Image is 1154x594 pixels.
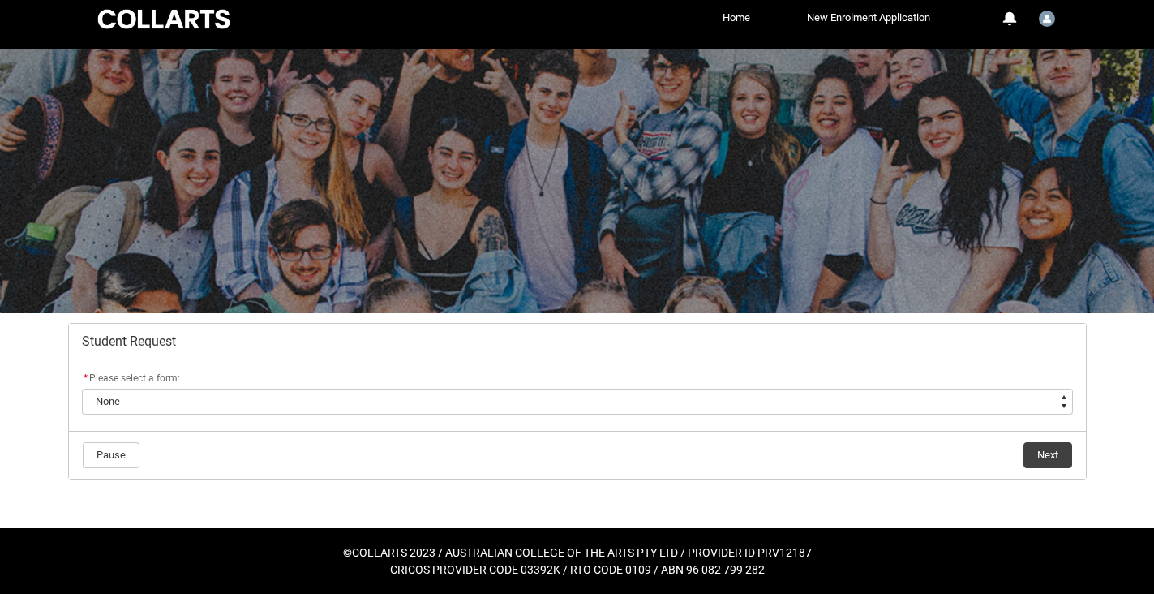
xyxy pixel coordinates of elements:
article: Redu_Student_Request flow [68,323,1087,480]
a: New Enrolment Application [803,6,934,30]
img: Student.ldohert.20252865 [1039,11,1055,27]
a: Home [719,6,754,30]
abbr: required [84,372,88,384]
span: Student Request [82,334,176,350]
span: Please select a form: [89,372,180,384]
button: Pause [83,442,139,468]
button: Next [1023,442,1072,468]
button: User Profile Student.ldohert.20252865 [1035,4,1059,30]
